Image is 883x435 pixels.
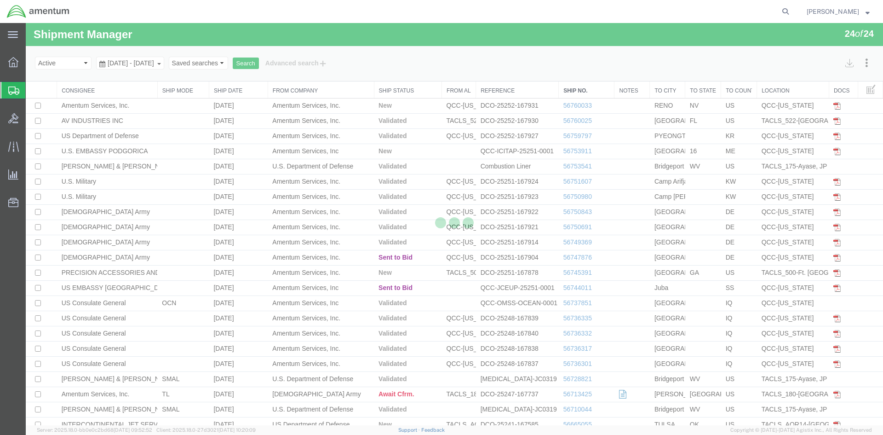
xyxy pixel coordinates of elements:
[6,5,70,18] img: logo
[730,426,872,434] span: Copyright © [DATE]-[DATE] Agistix Inc., All Rights Reserved
[218,427,256,433] span: [DATE] 10:20:09
[806,6,870,17] button: [PERSON_NAME]
[421,427,445,433] a: Feedback
[807,6,859,17] span: Jessica White
[156,427,256,433] span: Client: 2025.18.0-27d3021
[114,427,152,433] span: [DATE] 09:52:52
[398,427,421,433] a: Support
[37,427,152,433] span: Server: 2025.18.0-bb0e0c2bd68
